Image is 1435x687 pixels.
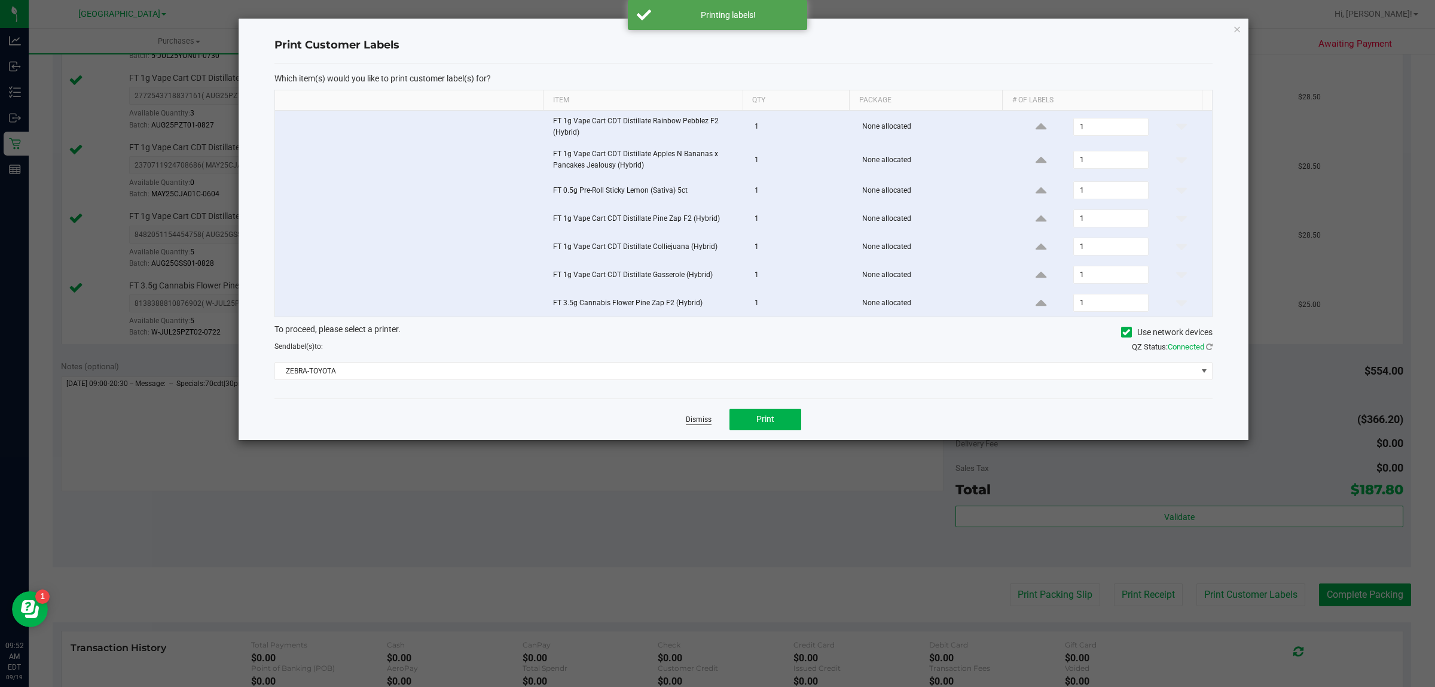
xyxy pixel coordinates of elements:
[12,591,48,627] iframe: Resource center
[747,233,856,261] td: 1
[855,261,1010,289] td: None allocated
[546,111,747,144] td: FT 1g Vape Cart CDT Distillate Rainbow Pebblez F2 (Hybrid)
[291,342,315,351] span: label(s)
[1132,342,1213,351] span: QZ Status:
[265,323,1222,341] div: To proceed, please select a printer.
[686,415,712,425] a: Dismiss
[1121,326,1213,339] label: Use network devices
[747,289,856,317] td: 1
[855,144,1010,177] td: None allocated
[274,342,323,351] span: Send to:
[747,144,856,177] td: 1
[747,261,856,289] td: 1
[543,90,743,111] th: Item
[756,414,774,424] span: Print
[546,144,747,177] td: FT 1g Vape Cart CDT Distillate Apples N Bananas x Pancakes Jealousy (Hybrid)
[743,90,850,111] th: Qty
[274,38,1213,53] h4: Print Customer Labels
[1002,90,1202,111] th: # of labels
[855,177,1010,205] td: None allocated
[747,111,856,144] td: 1
[546,177,747,205] td: FT 0.5g Pre-Roll Sticky Lemon (Sativa) 5ct
[747,205,856,233] td: 1
[849,90,1002,111] th: Package
[546,261,747,289] td: FT 1g Vape Cart CDT Distillate Gasserole (Hybrid)
[546,289,747,317] td: FT 3.5g Cannabis Flower Pine Zap F2 (Hybrid)
[274,73,1213,84] p: Which item(s) would you like to print customer label(s) for?
[855,111,1010,144] td: None allocated
[855,205,1010,233] td: None allocated
[747,177,856,205] td: 1
[35,589,50,604] iframe: Resource center unread badge
[855,233,1010,261] td: None allocated
[658,9,798,21] div: Printing labels!
[546,233,747,261] td: FT 1g Vape Cart CDT Distillate Colliejuana (Hybrid)
[855,289,1010,317] td: None allocated
[275,363,1197,379] span: ZEBRA-TOYOTA
[729,409,801,430] button: Print
[1168,342,1204,351] span: Connected
[546,205,747,233] td: FT 1g Vape Cart CDT Distillate Pine Zap F2 (Hybrid)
